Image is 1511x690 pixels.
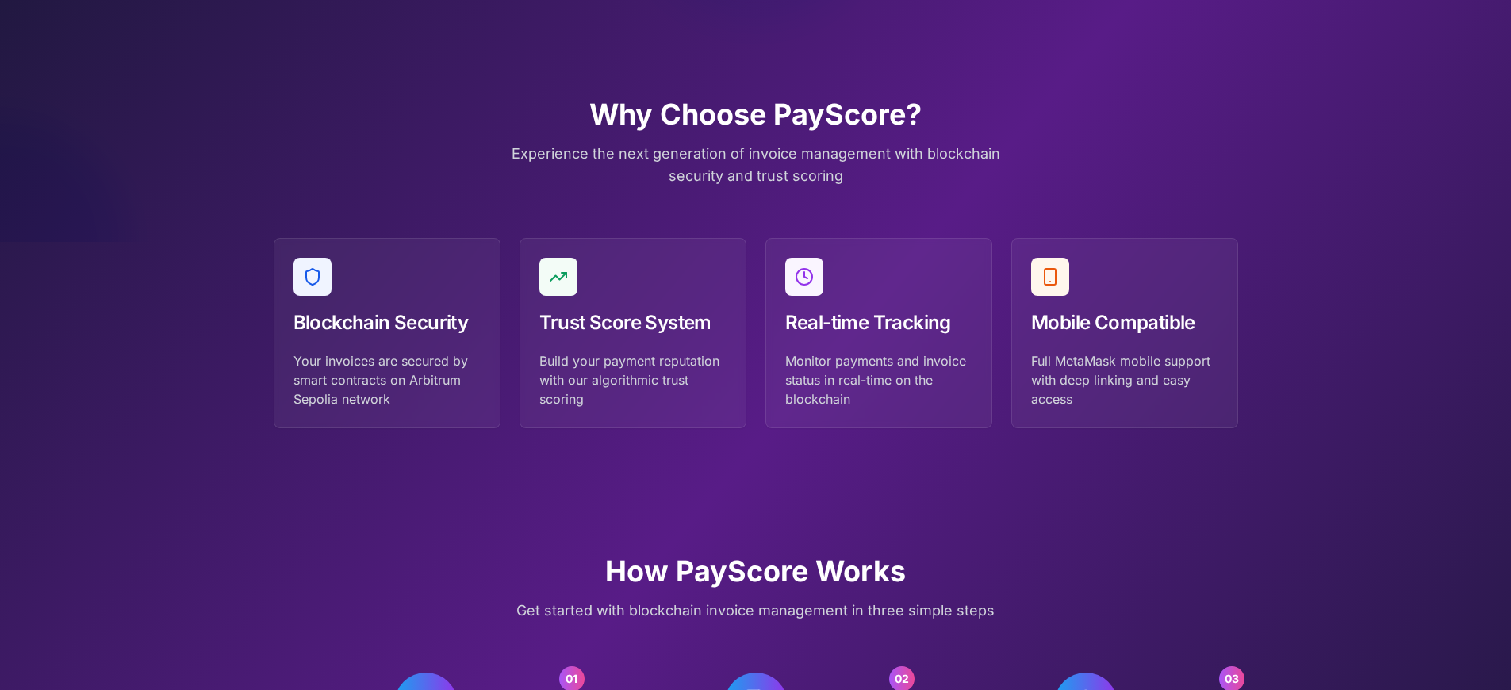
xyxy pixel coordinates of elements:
[785,313,972,332] div: Real-time Tracking
[1031,351,1218,408] p: Full MetaMask mobile support with deep linking and easy access
[785,351,972,408] p: Monitor payments and invoice status in real-time on the blockchain
[539,313,727,332] div: Trust Score System
[293,351,481,408] p: Your invoices are secured by smart contracts on Arbitrum Sepolia network
[489,143,1022,187] p: Experience the next generation of invoice management with blockchain security and trust scoring
[1031,313,1218,332] div: Mobile Compatible
[293,313,481,332] div: Blockchain Security
[539,351,727,408] p: Build your payment reputation with our algorithmic trust scoring
[274,98,1238,130] h2: Why Choose PayScore?
[274,555,1238,587] h2: How PayScore Works
[489,600,1022,622] p: Get started with blockchain invoice management in three simple steps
